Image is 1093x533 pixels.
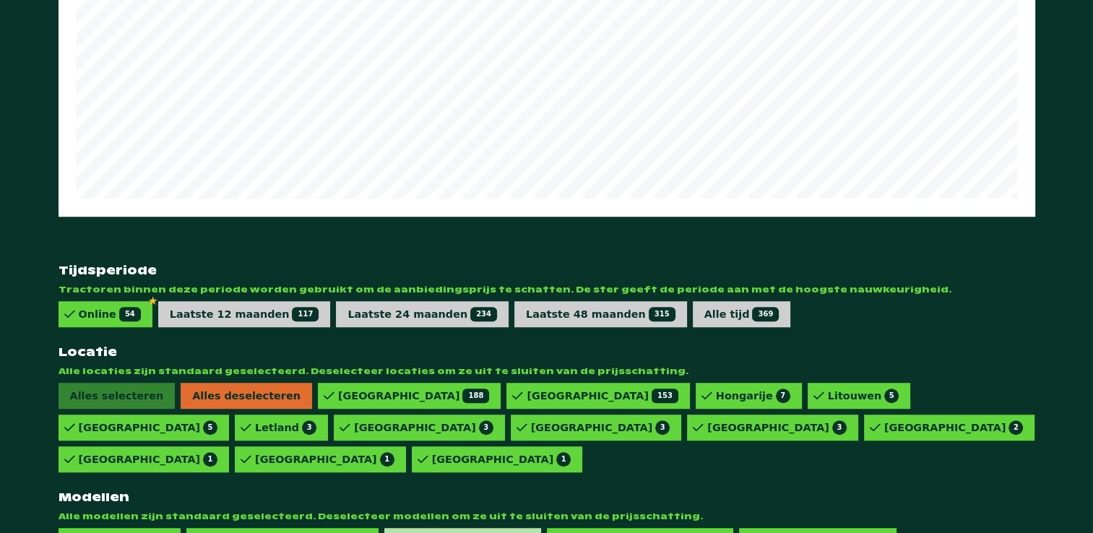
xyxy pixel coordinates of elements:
div: Letland [255,420,316,435]
span: 234 [470,307,497,321]
span: Alles deselecteren [181,383,312,409]
span: 5 [203,420,217,435]
div: [GEOGRAPHIC_DATA] [707,420,847,435]
div: Litouwen [828,389,899,403]
div: Laatste 12 maanden [170,307,319,321]
div: Online [79,307,141,321]
span: Alle modellen zijn standaard geselecteerd. Deselecteer modellen om ze uit te sluiten van de prijs... [59,511,1035,522]
span: Alles selecteren [59,383,176,409]
strong: Modellen [59,490,1035,505]
span: Tractoren binnen deze periode worden gebruikt om de aanbiedingsprijs te schatten. De ster geeft d... [59,284,1035,295]
span: 3 [479,420,493,435]
div: [GEOGRAPHIC_DATA] [255,452,394,467]
span: 3 [655,420,670,435]
div: [GEOGRAPHIC_DATA] [79,452,218,467]
span: 5 [884,389,899,403]
div: Laatste 48 maanden [526,307,675,321]
strong: Locatie [59,344,1035,360]
div: [GEOGRAPHIC_DATA] [79,420,218,435]
div: Hongarije [716,389,790,403]
span: 315 [649,307,675,321]
div: [GEOGRAPHIC_DATA] [338,389,489,403]
span: 1 [556,452,571,467]
strong: Tijdsperiode [59,263,1035,278]
span: 54 [119,307,141,321]
span: 1 [203,452,217,467]
span: 3 [302,420,316,435]
div: Laatste 24 maanden [347,307,497,321]
div: [GEOGRAPHIC_DATA] [354,420,493,435]
div: [GEOGRAPHIC_DATA] [432,452,571,467]
span: 2 [1008,420,1023,435]
div: [GEOGRAPHIC_DATA] [531,420,670,435]
span: 1 [380,452,394,467]
div: Alle tijd [704,307,779,321]
div: [GEOGRAPHIC_DATA] [527,389,678,403]
span: 188 [462,389,489,403]
span: 369 [752,307,779,321]
span: 117 [292,307,319,321]
span: 7 [776,389,790,403]
span: Alle locaties zijn standaard geselecteerd. Deselecteer locaties om ze uit te sluiten van de prijs... [59,365,1035,377]
span: 3 [832,420,847,435]
span: 153 [652,389,678,403]
div: [GEOGRAPHIC_DATA] [884,420,1024,435]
